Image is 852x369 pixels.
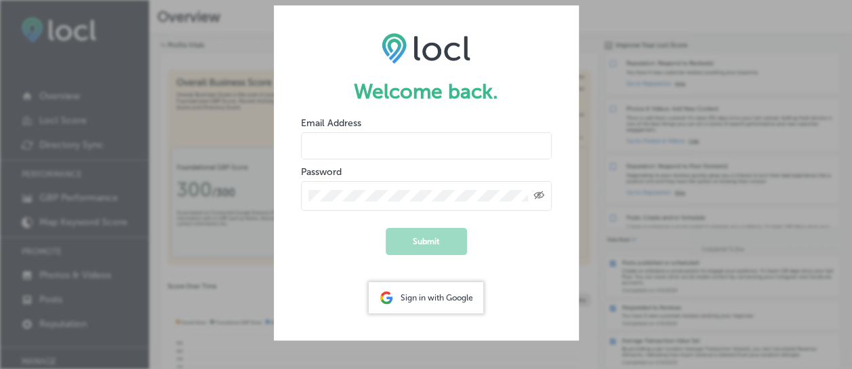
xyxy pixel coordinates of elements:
label: Email Address [301,117,361,129]
label: Password [301,166,342,178]
img: LOCL logo [382,33,470,64]
span: Toggle password visibility [533,190,544,202]
h1: Welcome back. [301,79,552,104]
div: Sign in with Google [369,282,483,313]
button: Submit [386,228,467,255]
